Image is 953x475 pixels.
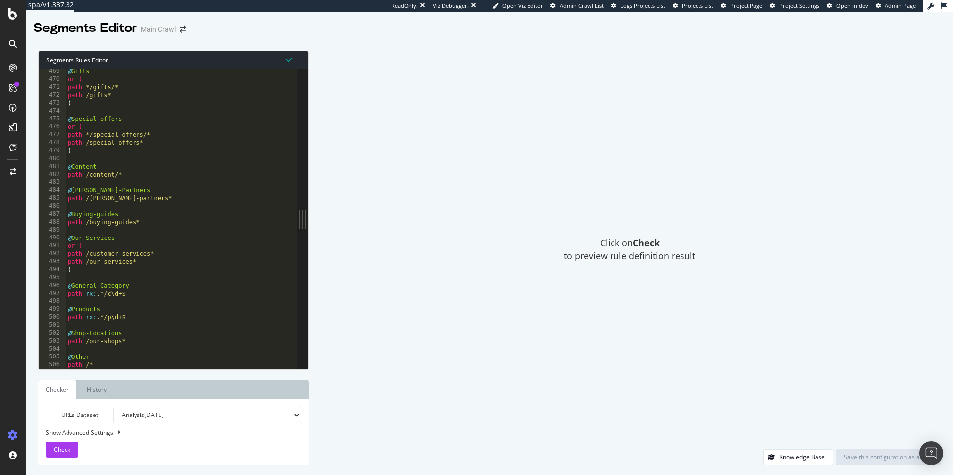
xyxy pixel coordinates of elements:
a: Open Viz Editor [492,2,543,10]
div: 498 [39,297,66,305]
div: 469 [39,67,66,75]
label: URLs Dataset [38,407,106,423]
div: 492 [39,250,66,258]
span: Admin Page [885,2,916,9]
div: 495 [39,274,66,282]
div: 502 [39,329,66,337]
div: arrow-right-arrow-left [180,26,186,33]
a: Knowledge Base [763,453,833,461]
div: 486 [39,202,66,210]
div: 484 [39,186,66,194]
div: 481 [39,163,66,171]
span: Admin Crawl List [560,2,604,9]
span: Check [54,445,70,454]
div: 476 [39,123,66,131]
a: Admin Crawl List [550,2,604,10]
button: Knowledge Base [763,449,833,465]
div: 473 [39,99,66,107]
div: 499 [39,305,66,313]
a: Project Page [721,2,762,10]
button: Check [46,442,78,458]
span: Open Viz Editor [502,2,543,9]
span: Open in dev [836,2,868,9]
div: 506 [39,361,66,369]
div: 478 [39,139,66,147]
a: Checker [38,380,76,399]
div: ReadOnly: [391,2,418,10]
a: Logs Projects List [611,2,665,10]
div: Main Crawl [141,24,176,34]
div: 479 [39,147,66,155]
strong: Check [633,237,660,249]
a: Project Settings [770,2,819,10]
div: 475 [39,115,66,123]
span: Logs Projects List [620,2,665,9]
a: History [79,380,115,399]
div: 471 [39,83,66,91]
a: Projects List [673,2,713,10]
div: 483 [39,178,66,186]
div: 504 [39,345,66,353]
div: 501 [39,321,66,329]
div: Show Advanced Settings [38,428,294,437]
span: Project Page [730,2,762,9]
span: Click on to preview rule definition result [564,237,695,262]
div: Segments Editor [34,20,137,37]
div: 490 [39,234,66,242]
span: Projects List [682,2,713,9]
div: 496 [39,282,66,290]
a: Admin Page [876,2,916,10]
div: 472 [39,91,66,99]
span: Syntax is valid [286,55,292,64]
div: 477 [39,131,66,139]
button: Save this configuration as active [836,449,941,465]
div: 485 [39,194,66,202]
div: 491 [39,242,66,250]
div: 505 [39,353,66,361]
div: Viz Debugger: [433,2,469,10]
div: 474 [39,107,66,115]
div: Open Intercom Messenger [919,441,943,465]
a: Open in dev [827,2,868,10]
div: 489 [39,226,66,234]
div: 500 [39,313,66,321]
div: 494 [39,266,66,274]
span: Project Settings [779,2,819,9]
div: Save this configuration as active [844,453,933,461]
div: 488 [39,218,66,226]
div: 470 [39,75,66,83]
div: Segments Rules Editor [39,51,308,69]
div: 493 [39,258,66,266]
div: 503 [39,337,66,345]
div: 497 [39,290,66,297]
div: 487 [39,210,66,218]
div: 480 [39,155,66,163]
div: Knowledge Base [779,453,825,461]
div: 482 [39,171,66,178]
